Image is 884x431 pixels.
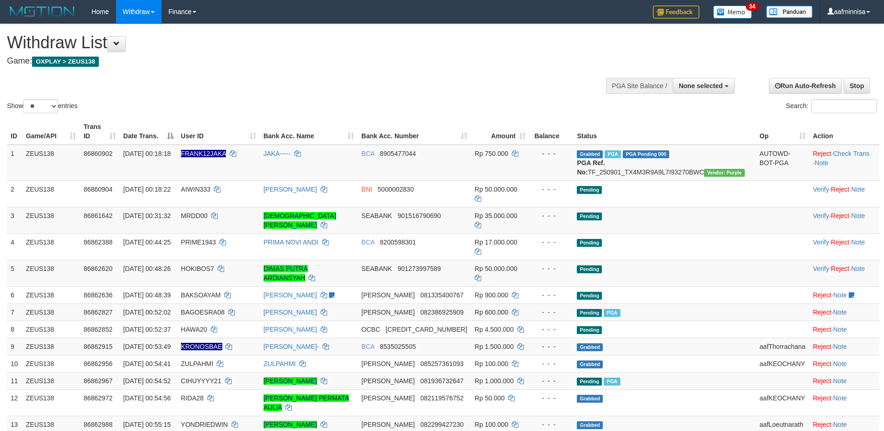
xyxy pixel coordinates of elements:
div: - - - [533,342,569,351]
span: Copy 081335400767 to clipboard [420,291,464,299]
span: [PERSON_NAME] [361,360,415,367]
div: - - - [533,238,569,247]
div: - - - [533,376,569,386]
td: 10 [7,355,22,372]
th: Bank Acc. Number: activate to sort column ascending [358,118,471,145]
td: 5 [7,260,22,286]
span: Pending [577,378,602,386]
a: Note [851,238,865,246]
span: SEABANK [361,265,392,272]
div: - - - [533,290,569,300]
span: Rp 100.000 [475,421,508,428]
label: Show entries [7,99,77,113]
a: Reject [813,343,832,350]
span: 86862388 [84,238,112,246]
div: - - - [533,393,569,403]
td: 1 [7,145,22,181]
td: · [809,372,879,389]
th: Amount: activate to sort column ascending [471,118,529,145]
span: Grabbed [577,360,603,368]
span: [PERSON_NAME] [361,377,415,385]
span: Vendor URL: https://trx4.1velocity.biz [704,169,744,177]
td: ZEUS138 [22,207,80,233]
span: MRDD00 [181,212,208,219]
a: Verify [813,186,829,193]
span: Rp 1.500.000 [475,343,514,350]
span: Copy 8535025505 to clipboard [380,343,416,350]
b: PGA Ref. No: [577,159,605,176]
span: PRIME1943 [181,238,216,246]
a: Reject [813,421,832,428]
a: [PERSON_NAME] [264,326,317,333]
a: Reject [831,212,850,219]
td: 9 [7,338,22,355]
td: 12 [7,389,22,416]
select: Showentries [23,99,58,113]
a: Note [833,291,847,299]
span: 34 [746,2,758,11]
a: [PERSON_NAME] [264,291,317,299]
th: ID [7,118,22,145]
span: Grabbed [577,150,603,158]
span: Pending [577,265,602,273]
span: Copy 693817721717 to clipboard [386,326,467,333]
span: Copy 082299427230 to clipboard [420,421,464,428]
button: None selected [673,78,735,94]
a: Reject [813,360,832,367]
span: Pending [577,309,602,317]
span: Grabbed [577,395,603,403]
span: Pending [577,292,602,300]
th: Op: activate to sort column ascending [756,118,809,145]
a: Note [833,309,847,316]
th: User ID: activate to sort column ascending [177,118,260,145]
a: Reject [813,309,832,316]
span: Marked by aafchomsokheang [604,309,620,317]
a: Note [851,265,865,272]
span: Marked by aafchomsokheang [604,378,620,386]
div: - - - [533,185,569,194]
span: BNI [361,186,372,193]
span: [DATE] 00:52:37 [123,326,171,333]
span: Rp 1.000.000 [475,377,514,385]
a: Reject [831,265,850,272]
div: - - - [533,211,569,220]
span: 86861642 [84,212,112,219]
span: Pending [577,239,602,247]
span: 86862852 [84,326,112,333]
span: BCA [361,238,374,246]
span: Copy 901516790690 to clipboard [398,212,441,219]
span: CIHUYYYY21 [181,377,221,385]
label: Search: [786,99,877,113]
span: Pending [577,212,602,220]
a: Reject [813,291,832,299]
span: Grabbed [577,421,603,429]
span: HAWA20 [181,326,207,333]
th: Action [809,118,879,145]
th: Game/API: activate to sort column ascending [22,118,80,145]
span: Copy 082386925909 to clipboard [420,309,464,316]
td: aafKEOCHANY [756,389,809,416]
span: Copy 082119576752 to clipboard [420,394,464,402]
span: AIWIN333 [181,186,211,193]
span: [DATE] 00:52:02 [123,309,171,316]
span: Copy 085257361093 to clipboard [420,360,464,367]
img: Button%20Memo.svg [713,6,752,19]
td: · · [809,207,879,233]
td: 11 [7,372,22,389]
a: [PERSON_NAME] PERMATA AULIA [264,394,349,411]
span: Pending [577,186,602,194]
a: [DEMOGRAPHIC_DATA][PERSON_NAME] [264,212,336,229]
div: - - - [533,325,569,334]
td: · [809,303,879,321]
a: Note [851,186,865,193]
td: · · [809,145,879,181]
a: Reject [831,238,850,246]
td: · [809,338,879,355]
span: Copy 901273997589 to clipboard [398,265,441,272]
span: OCBC [361,326,380,333]
h1: Withdraw List [7,33,580,52]
span: RIDA28 [181,394,204,402]
span: 86860902 [84,150,112,157]
span: [PERSON_NAME] [361,421,415,428]
a: Reject [813,394,832,402]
